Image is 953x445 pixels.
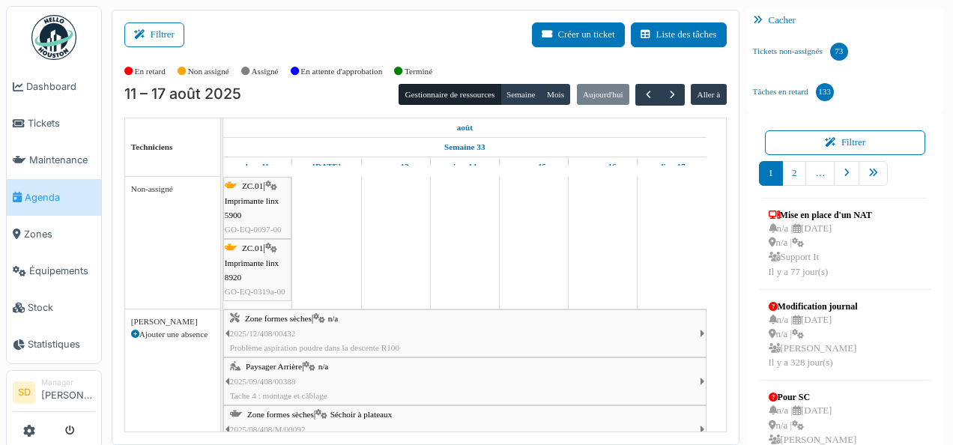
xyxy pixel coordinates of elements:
span: Tache 4 : montage et câblage [230,391,327,400]
a: 15 août 2025 [518,157,551,176]
span: Zones [24,227,95,241]
h2: 11 – 17 août 2025 [124,85,241,103]
div: Non-assigné [131,183,214,196]
button: Filtrer [124,22,184,47]
span: Statistiques [28,337,95,351]
a: … [805,161,835,186]
span: Paysager Arrière [246,362,302,371]
button: Suivant [660,84,685,106]
div: Modification journal [769,300,858,313]
a: Maintenance [7,142,101,178]
span: Imprimante linx 5900 [225,196,279,220]
a: 12 août 2025 [309,157,345,176]
span: n/a [318,362,329,371]
a: 1 [759,161,783,186]
div: Manager [41,377,95,388]
span: 2025/08/408/M/00092 [230,425,306,434]
div: | [225,179,290,237]
a: 17 août 2025 [655,157,689,176]
div: Cacher [747,10,944,31]
a: Agenda [7,179,101,216]
a: Statistiques [7,326,101,363]
a: Zones [7,216,101,252]
span: Maintenance [29,153,95,167]
div: n/a | [DATE] n/a | Support It Il y a 77 jour(s) [769,222,872,279]
a: 11 août 2025 [453,118,476,137]
button: Gestionnaire de ressources [399,84,500,105]
a: Tâches en retard [747,72,840,112]
a: 11 août 2025 [242,157,273,176]
label: Assigné [252,65,279,78]
a: Équipements [7,252,101,289]
span: GO-EQ-0319a-00 [225,287,285,296]
div: [PERSON_NAME] [131,315,214,328]
a: Modification journal n/a |[DATE] n/a | [PERSON_NAME]Il y a 328 jour(s) [765,296,862,375]
label: En attente d'approbation [300,65,382,78]
div: | [230,312,700,355]
label: Terminé [405,65,432,78]
div: n/a | [DATE] n/a | [PERSON_NAME] Il y a 328 jour(s) [769,313,858,371]
div: 133 [816,83,834,101]
nav: pager [759,161,932,198]
span: Dashboard [26,79,95,94]
div: Ajouter une absence [131,328,214,341]
a: 2 [782,161,806,186]
div: Pour SC [769,390,857,404]
button: Aujourd'hui [577,84,629,105]
div: 73 [830,43,848,61]
li: [PERSON_NAME] [41,377,95,409]
li: SD [13,381,35,404]
span: Équipements [29,264,95,278]
button: Liste des tâches [631,22,727,47]
a: Mise en place d'un NAT n/a |[DATE] n/a | Support ItIl y a 77 jour(s) [765,205,876,283]
a: 14 août 2025 [449,157,480,176]
span: ZC.01 [242,181,263,190]
span: 2025/09/408/00388 [230,377,296,386]
a: Dashboard [7,68,101,105]
a: SD Manager[PERSON_NAME] [13,377,95,413]
button: Semaine [500,84,542,105]
button: Aller à [691,84,726,105]
span: Techniciens [131,142,173,151]
button: Mois [541,84,571,105]
span: Imprimante linx 8920 [225,258,279,282]
div: | [225,241,290,299]
a: 13 août 2025 [379,157,413,176]
a: 16 août 2025 [586,157,620,176]
span: Stock [28,300,95,315]
button: Créer un ticket [532,22,625,47]
span: ZC.01 [242,243,263,252]
span: n/a [328,314,339,323]
a: Semaine 33 [441,138,488,157]
div: | [230,360,700,403]
a: Tickets non-assignés [747,31,854,72]
label: En retard [135,65,166,78]
a: Stock [7,289,101,326]
label: Non assigné [188,65,229,78]
span: Zone formes sèches [245,314,312,323]
span: Tickets [28,116,95,130]
img: Badge_color-CXgf-gQk.svg [31,15,76,60]
a: Tickets [7,105,101,142]
div: Mise en place d'un NAT [769,208,872,222]
span: 2025/12/408/00432 [230,329,296,338]
span: Zone formes sèches [247,410,314,419]
span: Problème aspiration poudre dans la descente R100 [230,343,399,352]
span: Agenda [25,190,95,205]
button: Précédent [635,84,660,106]
span: Séchoir à plateaux [330,410,393,419]
span: GO-EQ-0097-00 [225,225,282,234]
button: Filtrer [765,130,926,155]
